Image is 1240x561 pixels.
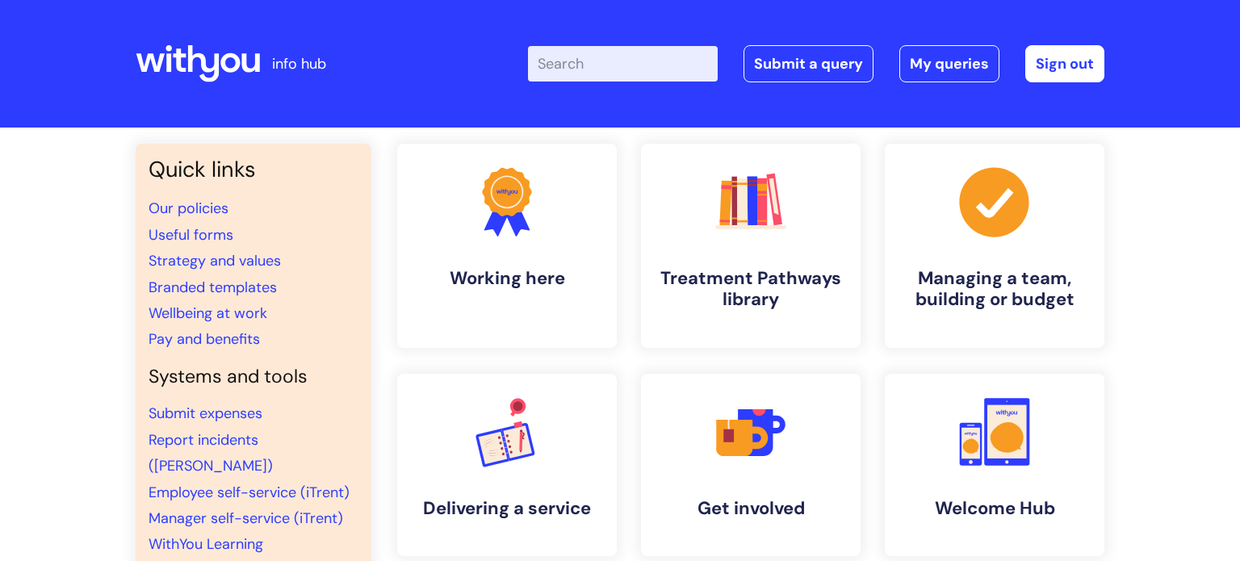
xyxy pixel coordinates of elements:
a: Working here [397,144,617,348]
a: Managing a team, building or budget [885,144,1104,348]
a: Submit expenses [149,404,262,423]
a: Report incidents ([PERSON_NAME]) [149,430,273,475]
h4: Systems and tools [149,366,358,388]
a: Employee self-service (iTrent) [149,483,350,502]
h4: Managing a team, building or budget [898,268,1091,311]
a: Manager self-service (iTrent) [149,509,343,528]
a: My queries [899,45,999,82]
h4: Get involved [654,498,848,519]
h3: Quick links [149,157,358,182]
p: info hub [272,51,326,77]
a: Pay and benefits [149,329,260,349]
a: WithYou Learning [149,534,263,554]
h4: Treatment Pathways library [654,268,848,311]
h4: Delivering a service [410,498,604,519]
div: | - [528,45,1104,82]
a: Branded templates [149,278,277,297]
a: Strategy and values [149,251,281,270]
input: Search [528,46,718,82]
a: Wellbeing at work [149,304,267,323]
a: Welcome Hub [885,374,1104,556]
a: Submit a query [744,45,873,82]
a: Our policies [149,199,228,218]
a: Treatment Pathways library [641,144,861,348]
a: Sign out [1025,45,1104,82]
a: Useful forms [149,225,233,245]
h4: Working here [410,268,604,289]
a: Get involved [641,374,861,556]
h4: Welcome Hub [898,498,1091,519]
a: Delivering a service [397,374,617,556]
